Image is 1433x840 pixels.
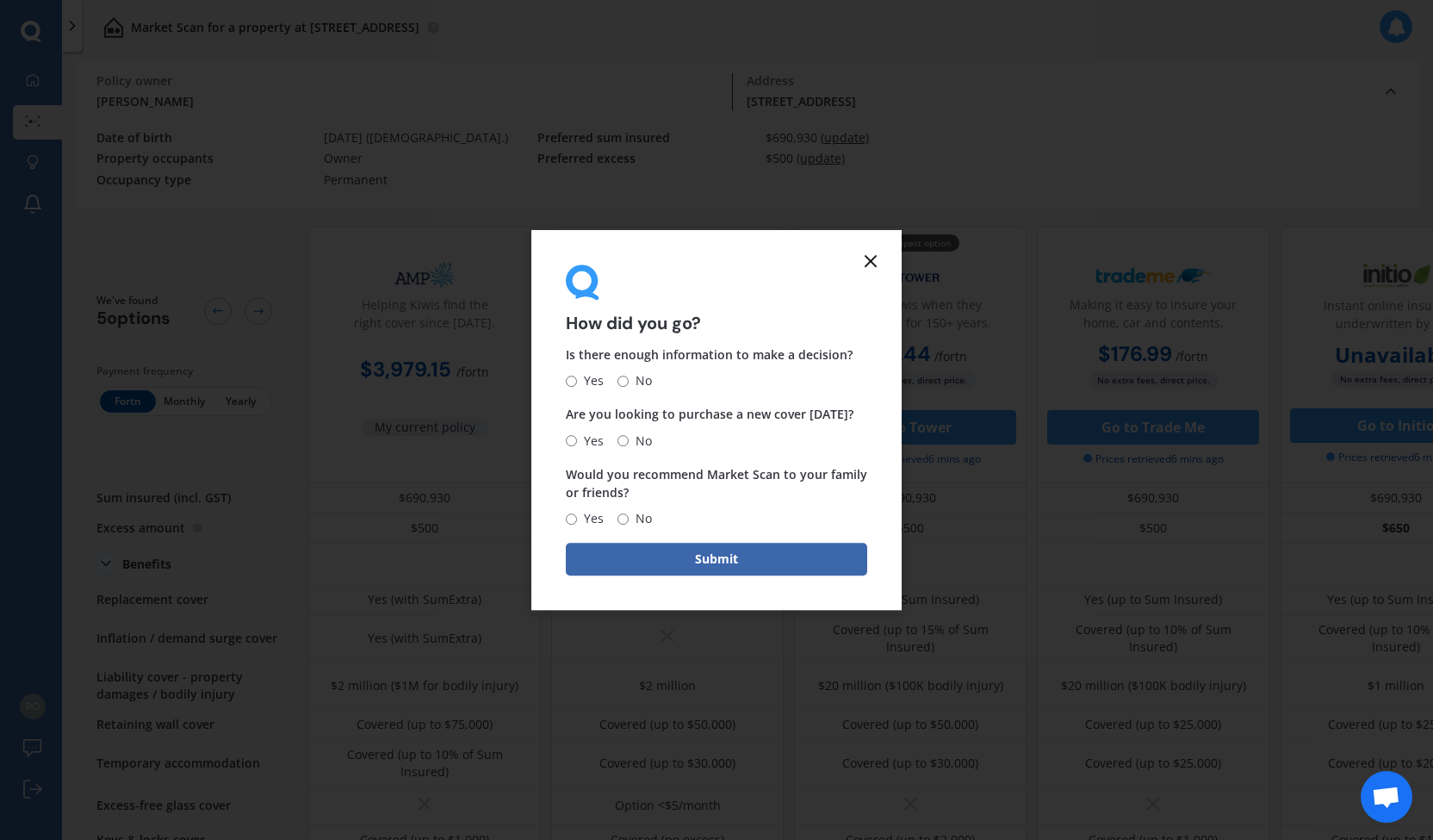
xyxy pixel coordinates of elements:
button: Submit [566,543,867,576]
span: Are you looking to purchase a new cover [DATE]? [566,407,853,423]
span: Is there enough information to make a decision? [566,347,853,364]
div: How did you go? [566,264,867,333]
span: Yes [577,508,604,529]
a: Open chat [1361,771,1412,823]
span: No [629,371,652,392]
span: No [629,431,652,451]
input: No [617,513,629,525]
input: Yes [566,435,577,446]
span: Would you recommend Market Scan to your family or friends? [566,466,867,501]
span: No [629,508,652,529]
span: Yes [577,371,604,392]
span: Yes [577,431,604,451]
input: Yes [566,376,577,387]
input: No [617,435,629,446]
input: No [617,376,629,387]
input: Yes [566,513,577,525]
